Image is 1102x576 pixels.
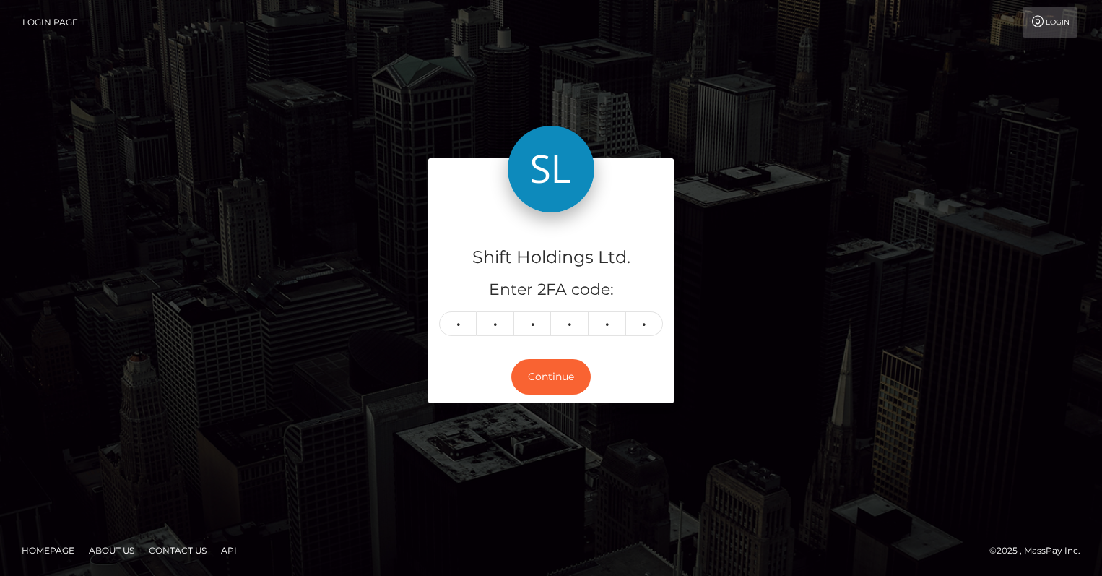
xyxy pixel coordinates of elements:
h4: Shift Holdings Ltd. [439,245,663,270]
button: Continue [511,359,591,395]
a: About Us [83,539,140,562]
h5: Enter 2FA code: [439,279,663,301]
a: Login Page [22,7,78,38]
img: Shift Holdings Ltd. [508,126,594,212]
a: Login [1023,7,1077,38]
a: Homepage [16,539,80,562]
a: Contact Us [143,539,212,562]
div: © 2025 , MassPay Inc. [989,543,1091,559]
a: API [215,539,243,562]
